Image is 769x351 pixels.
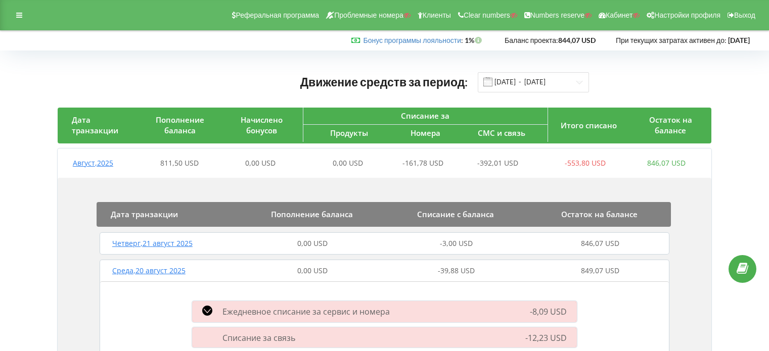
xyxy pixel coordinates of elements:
span: Пополнение баланса [271,209,353,219]
span: -39,88 USD [438,266,475,275]
span: Номера [411,128,440,138]
span: Клиенты [423,11,451,19]
span: 849,07 USD [581,266,619,275]
span: 0,00 USD [245,158,276,168]
span: Четверг , 21 август 2025 [112,238,193,248]
span: : [363,36,463,44]
span: При текущих затратах активен до: [616,36,727,44]
span: Списание с баланса [417,209,494,219]
span: Дата транзакции [72,115,118,135]
span: -12,23 USD [525,332,567,343]
span: -392,01 USD [477,158,518,168]
span: Итого списано [561,120,617,130]
span: -553,80 USD [565,158,606,168]
span: -8,09 USD [530,306,567,317]
strong: [DATE] [728,36,750,44]
span: Начислено бонусов [241,115,283,135]
span: Numbers reserve [530,11,584,19]
span: Реферальная программа [236,11,319,19]
span: Дата транзакции [111,209,178,219]
span: 0,00 USD [333,158,363,168]
span: -161,78 USD [402,158,443,168]
span: Август , 2025 [73,158,113,168]
span: Остаток на балансе [649,115,692,135]
span: 846,07 USD [581,238,619,248]
strong: 844,07 USD [558,36,596,44]
span: Остаток на балансе [561,209,638,219]
span: -3,00 USD [440,238,473,248]
span: Ежедневное списание за сервис и номера [222,306,390,317]
span: Выход [734,11,755,19]
span: Продукты [330,128,368,138]
span: Clear numbers [464,11,510,19]
span: Списание за [401,111,449,121]
span: Настройки профиля [654,11,720,19]
strong: 1% [465,36,484,44]
span: Проблемные номера [334,11,403,19]
span: 0,00 USD [297,266,328,275]
span: Среда , 20 август 2025 [112,266,186,275]
span: 811,50 USD [160,158,199,168]
a: Бонус программы лояльности [363,36,461,44]
span: 846,07 USD [647,158,686,168]
span: Баланс проекта: [505,36,558,44]
span: Кабинет [606,11,632,19]
span: Пополнение баланса [156,115,204,135]
span: СМС и связь [478,128,525,138]
span: Списание за связь [222,332,295,343]
span: Движение средств за период: [300,75,468,89]
span: 0,00 USD [297,238,328,248]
